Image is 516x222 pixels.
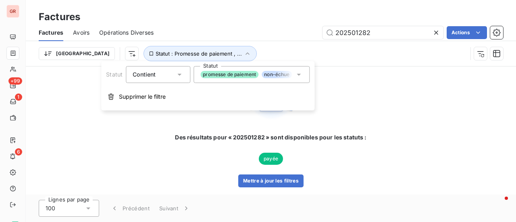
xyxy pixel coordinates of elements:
[101,88,314,106] button: Supprimer le filtre
[15,148,22,156] span: 6
[73,29,89,37] span: Avoirs
[133,71,156,78] span: Contient
[238,174,304,187] button: Mettre à jour les filtres
[99,29,154,37] span: Opérations Diverses
[175,133,366,141] span: Des résultats pour « 202501282 » sont disponibles pour les statuts :
[6,5,19,18] div: GR
[39,10,80,24] h3: Factures
[39,29,63,37] span: Factures
[8,77,22,85] span: +99
[200,71,258,78] span: promesse de paiement
[156,50,242,57] span: Statut : Promesse de paiement , ...
[447,26,487,39] button: Actions
[322,26,443,39] input: Rechercher
[106,71,123,78] span: Statut
[489,195,508,214] iframe: Intercom live chat
[15,93,22,101] span: 1
[119,93,166,101] span: Supprimer le filtre
[46,204,55,212] span: 100
[262,71,292,78] span: non-échue
[154,200,195,217] button: Suivant
[106,200,154,217] button: Précédent
[259,153,283,165] span: payée
[39,47,115,60] button: [GEOGRAPHIC_DATA]
[144,46,257,61] button: Statut : Promesse de paiement , ...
